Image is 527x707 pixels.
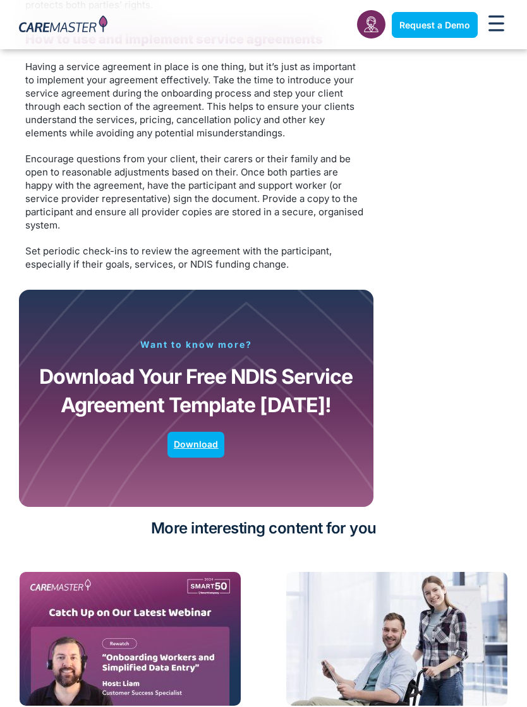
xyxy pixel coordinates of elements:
div: Menu Toggle [484,11,508,39]
span: Request a Demo [399,20,470,30]
a: Request a Demo [392,12,478,38]
img: smiley-man-woman-posing [286,572,507,706]
span: Having a service agreement in place is one thing, but it’s just as important to implement your ag... [25,61,356,139]
img: CareMaster Logo [19,15,107,35]
img: REWATCH Onboarding Workers and Simplified Data Entry_Website Thumb [20,572,241,706]
span: Encourage questions from your client, their carers or their family and be open to reasonable adju... [25,153,363,231]
a: Download [167,432,224,458]
h2: More interesting content for you [6,520,521,538]
p: Download Your Free NDIS Service Agreement Template [DATE]! [27,363,365,419]
p: Want to know more? [27,339,365,350]
span: Download [174,439,218,450]
span: Set periodic check-ins to review the agreement with the participant, especially if their goals, s... [25,245,332,270]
